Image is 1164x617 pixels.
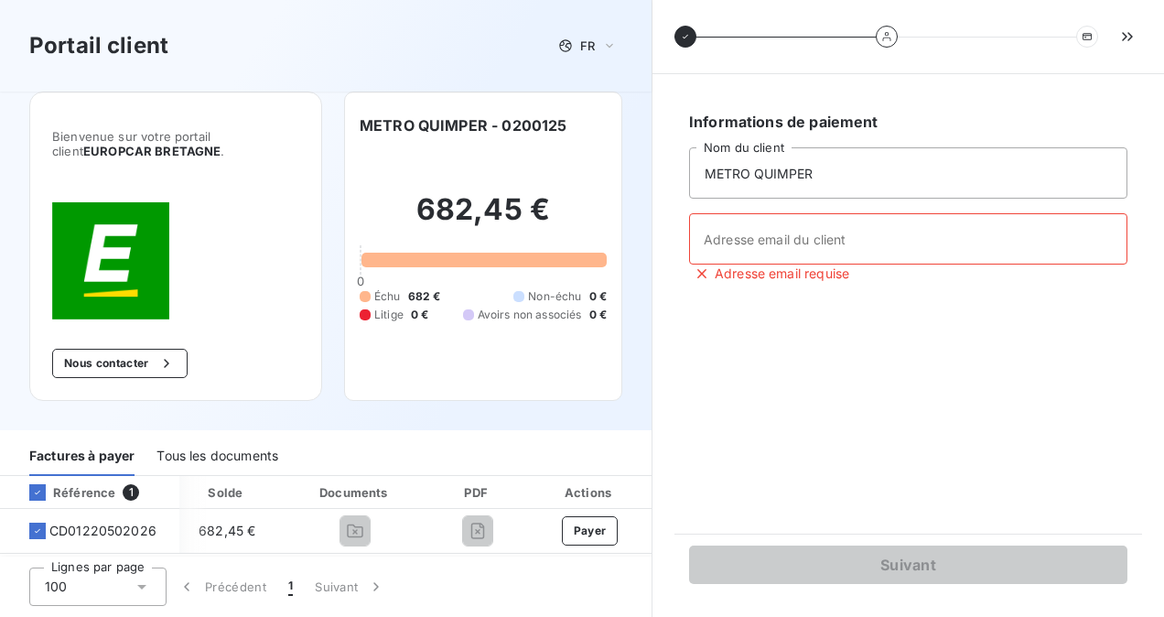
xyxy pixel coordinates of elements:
h6: Informations de paiement [689,111,1127,133]
span: 0 € [589,288,607,305]
input: placeholder [689,213,1127,265]
span: Non-échu [528,288,581,305]
span: Adresse email requise [715,265,849,283]
div: Solde [175,483,279,502]
button: Suivant [689,546,1127,584]
span: Litige [374,307,404,323]
span: EUROPCAR BRETAGNE [83,144,221,158]
h6: METRO QUIMPER - 0200125 [360,114,566,136]
span: Échu [374,288,401,305]
span: 682,45 € [199,523,255,538]
button: Précédent [167,568,277,606]
h3: Portail client [29,29,168,62]
div: Documents [286,483,424,502]
span: CD01220502026 [49,522,156,540]
h2: 682,45 € [360,191,607,246]
button: Payer [562,516,619,546]
span: 0 [357,274,364,288]
img: Company logo [52,202,169,319]
span: 682 € [408,288,441,305]
span: Bienvenue sur votre portail client . [52,129,299,158]
span: 0 € [589,307,607,323]
div: Référence [15,484,115,501]
input: placeholder [689,147,1127,199]
span: Avoirs non associés [478,307,582,323]
button: Nous contacter [52,349,188,378]
div: Factures à payer [29,438,135,476]
span: 100 [45,578,67,596]
span: FR [580,38,595,53]
div: PDF [431,483,523,502]
button: 1 [277,568,304,606]
button: Suivant [304,568,396,606]
span: 1 [123,484,139,501]
div: Tous les documents [156,438,278,476]
span: 1 [288,578,293,596]
div: Actions [532,483,648,502]
span: 0 € [411,307,428,323]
